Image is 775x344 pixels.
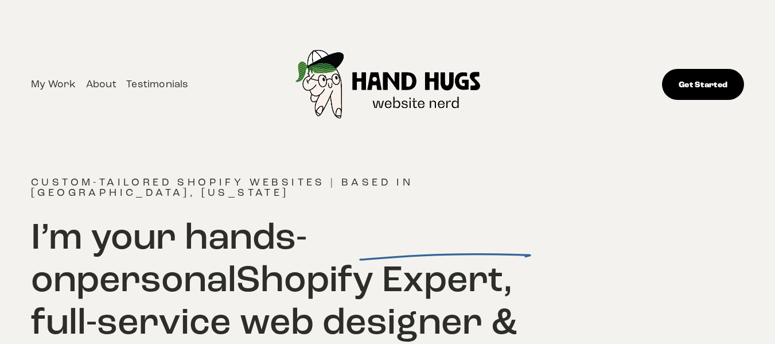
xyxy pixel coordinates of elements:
a: Get Started [662,69,744,100]
a: About [86,76,116,93]
a: Testimonials [126,76,188,93]
a: My Work [31,76,76,93]
img: Hand Hugs Design | Independent Shopify Expert in Boulder, CO [273,13,504,157]
h4: Custom-tailored Shopify websites | Based in [GEOGRAPHIC_DATA], [US_STATE] [31,177,566,198]
span: personal [76,256,236,302]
